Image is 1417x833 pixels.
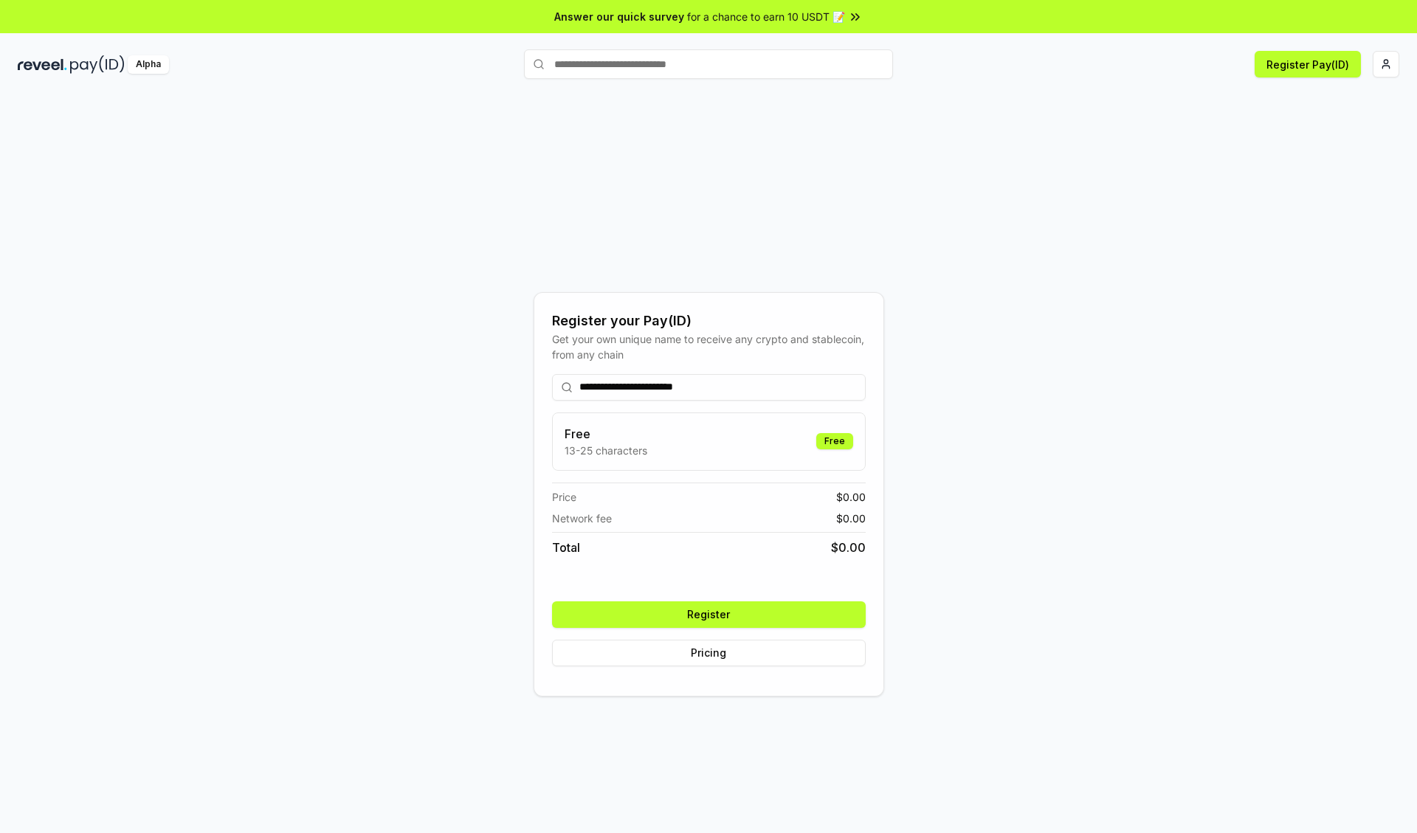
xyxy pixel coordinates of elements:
[70,55,125,74] img: pay_id
[831,539,866,556] span: $ 0.00
[836,489,866,505] span: $ 0.00
[565,425,647,443] h3: Free
[552,489,576,505] span: Price
[552,511,612,526] span: Network fee
[816,433,853,449] div: Free
[565,443,647,458] p: 13-25 characters
[552,601,866,628] button: Register
[552,311,866,331] div: Register your Pay(ID)
[128,55,169,74] div: Alpha
[836,511,866,526] span: $ 0.00
[554,9,684,24] span: Answer our quick survey
[18,55,67,74] img: reveel_dark
[687,9,845,24] span: for a chance to earn 10 USDT 📝
[552,640,866,666] button: Pricing
[552,331,866,362] div: Get your own unique name to receive any crypto and stablecoin, from any chain
[1255,51,1361,77] button: Register Pay(ID)
[552,539,580,556] span: Total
